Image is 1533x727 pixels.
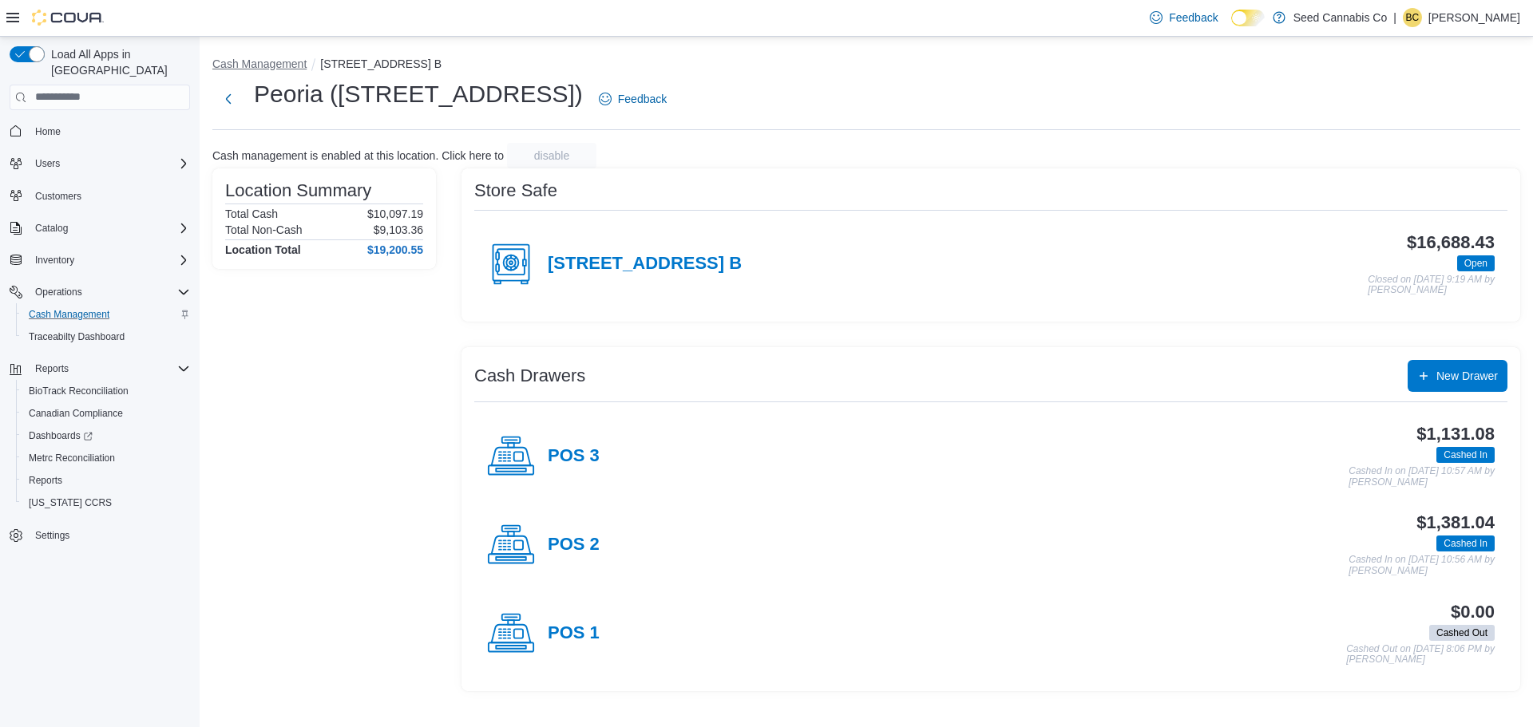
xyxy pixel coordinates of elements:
h4: $19,200.55 [367,243,423,256]
a: [US_STATE] CCRS [22,493,118,512]
nav: Complex example [10,113,190,589]
input: Dark Mode [1231,10,1265,26]
a: Feedback [592,83,673,115]
span: Home [29,121,190,141]
button: Settings [3,524,196,547]
h3: $1,381.04 [1416,513,1495,532]
p: Cashed In on [DATE] 10:56 AM by [PERSON_NAME] [1349,555,1495,576]
span: Dashboards [22,426,190,445]
span: Feedback [1169,10,1218,26]
button: Next [212,83,244,115]
h4: POS 2 [548,535,600,555]
span: Catalog [35,222,68,235]
button: Inventory [29,251,81,270]
span: Cashed Out [1429,625,1495,641]
button: Users [29,154,66,173]
p: $10,097.19 [367,207,423,220]
h4: Location Total [225,243,301,256]
a: Canadian Compliance [22,404,129,423]
button: Inventory [3,249,196,271]
p: | [1393,8,1396,27]
button: Operations [29,283,89,302]
button: Cash Management [16,303,196,326]
p: Cashed Out on [DATE] 8:06 PM by [PERSON_NAME] [1346,644,1495,666]
span: Cashed In [1436,535,1495,551]
a: Reports [22,471,69,490]
h4: POS 1 [548,623,600,644]
p: $9,103.36 [374,223,423,236]
p: Seed Cannabis Co [1293,8,1388,27]
span: BioTrack Reconciliation [22,381,190,401]
button: Users [3,152,196,175]
span: Cash Management [29,308,109,321]
h3: $16,688.43 [1407,233,1495,252]
span: Users [29,154,190,173]
span: Traceabilty Dashboard [22,327,190,346]
button: Traceabilty Dashboard [16,326,196,348]
button: Cash Management [212,57,307,70]
span: Reports [29,359,190,378]
h3: Cash Drawers [474,366,585,385]
button: Metrc Reconciliation [16,447,196,469]
span: Canadian Compliance [29,407,123,420]
a: Metrc Reconciliation [22,448,121,468]
span: Open [1457,255,1495,271]
h3: Store Safe [474,181,557,200]
a: Feedback [1143,2,1224,34]
span: Customers [35,190,81,203]
h4: POS 3 [548,446,600,467]
a: Cash Management [22,305,116,324]
button: [STREET_ADDRESS] B [320,57,442,70]
button: Reports [16,469,196,492]
span: BC [1406,8,1420,27]
span: Cash Management [22,305,190,324]
span: Settings [29,525,190,545]
span: Operations [35,286,82,298]
span: Load All Apps in [GEOGRAPHIC_DATA] [45,46,190,78]
button: [US_STATE] CCRS [16,492,196,514]
span: Cashed In [1444,536,1487,551]
span: Traceabilty Dashboard [29,330,125,343]
span: Settings [35,529,69,542]
h6: Total Non-Cash [225,223,303,236]
span: disable [534,148,569,164]
span: Metrc Reconciliation [29,452,115,464]
span: Feedback [618,91,667,107]
span: Metrc Reconciliation [22,448,190,468]
p: Cash management is enabled at this location. Click here to [212,149,504,162]
button: Reports [29,359,75,378]
p: Cashed In on [DATE] 10:57 AM by [PERSON_NAME] [1349,466,1495,488]
span: Reports [22,471,190,490]
button: Home [3,120,196,143]
a: Dashboards [16,425,196,447]
span: Home [35,125,61,138]
button: Catalog [3,217,196,239]
a: Home [29,122,67,141]
span: Users [35,157,60,170]
h6: Total Cash [225,207,278,220]
span: Inventory [29,251,190,270]
span: Canadian Compliance [22,404,190,423]
a: Traceabilty Dashboard [22,327,131,346]
span: Reports [35,362,69,375]
span: BioTrack Reconciliation [29,385,129,397]
img: Cova [32,10,104,26]
span: Cashed Out [1436,626,1487,640]
p: [PERSON_NAME] [1428,8,1520,27]
h3: Location Summary [225,181,371,200]
span: New Drawer [1436,368,1498,384]
h1: Peoria ([STREET_ADDRESS]) [254,78,583,110]
a: Customers [29,187,88,206]
span: Open [1464,256,1487,271]
button: Customers [3,184,196,207]
span: Washington CCRS [22,493,190,512]
span: Customers [29,186,190,206]
span: Reports [29,474,62,487]
h3: $0.00 [1451,603,1495,622]
div: Bonnie Caldwell [1403,8,1422,27]
span: Dark Mode [1231,26,1232,27]
span: [US_STATE] CCRS [29,496,112,509]
button: Canadian Compliance [16,402,196,425]
h3: $1,131.08 [1416,425,1495,444]
p: Closed on [DATE] 9:19 AM by [PERSON_NAME] [1368,275,1495,296]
